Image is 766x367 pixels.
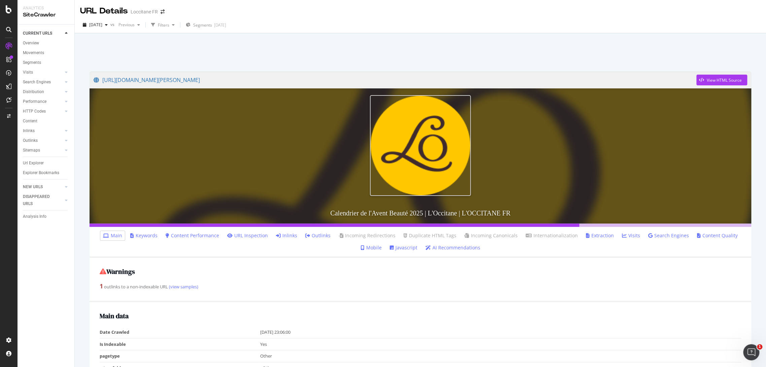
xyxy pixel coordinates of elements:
[648,232,689,239] a: Search Engines
[130,232,158,239] a: Keywords
[260,326,741,338] td: [DATE] 23:06:00
[168,284,198,290] a: (view samples)
[23,193,63,207] a: DISAPPEARED URLS
[23,88,44,95] div: Distribution
[100,312,741,320] h2: Main data
[23,108,46,115] div: HTTP Codes
[100,268,741,275] h2: Warnings
[89,22,102,28] span: 2025 Oct. 4th
[23,184,63,191] a: NEW URLS
[23,127,63,134] a: Inlinks
[23,137,38,144] div: Outlinks
[23,79,63,86] a: Search Engines
[23,40,39,47] div: Overview
[100,338,260,350] td: Is Indexable
[260,350,741,362] td: Other
[23,69,63,76] a: Visits
[757,344,762,350] span: 1
[166,232,219,239] a: Content Performance
[116,22,135,28] span: Previous
[23,169,59,176] div: Explorer Bookmarks
[23,193,57,207] div: DISAPPEARED URLS
[339,232,395,239] a: Incoming Redirections
[390,244,417,251] a: Javascript
[23,11,69,19] div: SiteCrawler
[100,282,741,291] div: outlinks to a non-indexable URL
[116,19,143,30] button: Previous
[526,232,578,239] a: Internationalization
[94,72,696,88] a: [URL][DOMAIN_NAME][PERSON_NAME]
[23,49,44,56] div: Movements
[361,244,382,251] a: Mobile
[370,95,471,196] img: Calendrier de l'Avent Beauté 2025 | L'Occitane | L'OCCITANE FR
[227,232,268,239] a: URL Inspection
[23,69,33,76] div: Visits
[110,22,116,27] span: vs
[743,344,759,360] iframe: Intercom live chat
[158,22,169,28] div: Filters
[23,98,63,105] a: Performance
[100,326,260,338] td: Date Crawled
[23,30,52,37] div: CURRENT URLS
[23,213,46,220] div: Analysis Info
[586,232,614,239] a: Extraction
[23,49,70,56] a: Movements
[23,127,35,134] div: Inlinks
[23,5,69,11] div: Analytics
[23,147,63,154] a: Sitemaps
[103,232,122,239] a: Main
[23,98,46,105] div: Performance
[131,8,158,15] div: Loccitane FR
[183,19,229,30] button: Segments[DATE]
[622,232,640,239] a: Visits
[23,160,70,167] a: Url Explorer
[464,232,518,239] a: Incoming Canonicals
[23,88,63,95] a: Distribution
[425,244,480,251] a: AI Recommendations
[23,147,40,154] div: Sitemaps
[697,232,738,239] a: Content Quality
[23,79,51,86] div: Search Engines
[80,5,128,17] div: URL Details
[23,118,37,125] div: Content
[23,137,63,144] a: Outlinks
[23,30,63,37] a: CURRENT URLS
[23,184,43,191] div: NEW URLS
[23,108,63,115] a: HTTP Codes
[148,19,177,30] button: Filters
[80,19,110,30] button: [DATE]
[23,59,70,66] a: Segments
[696,75,747,85] button: View HTML Source
[305,232,330,239] a: Outlinks
[260,338,741,350] td: Yes
[193,22,212,28] span: Segments
[23,59,41,66] div: Segments
[100,350,260,362] td: pagetype
[23,213,70,220] a: Analysis Info
[23,160,44,167] div: Url Explorer
[23,40,70,47] a: Overview
[707,77,742,83] div: View HTML Source
[161,9,165,14] div: arrow-right-arrow-left
[276,232,297,239] a: Inlinks
[404,232,456,239] a: Duplicate HTML Tags
[100,282,103,290] strong: 1
[214,22,226,28] div: [DATE]
[23,118,70,125] a: Content
[90,203,751,223] h3: Calendrier de l'Avent Beauté 2025 | L'Occitane | L'OCCITANE FR
[23,169,70,176] a: Explorer Bookmarks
